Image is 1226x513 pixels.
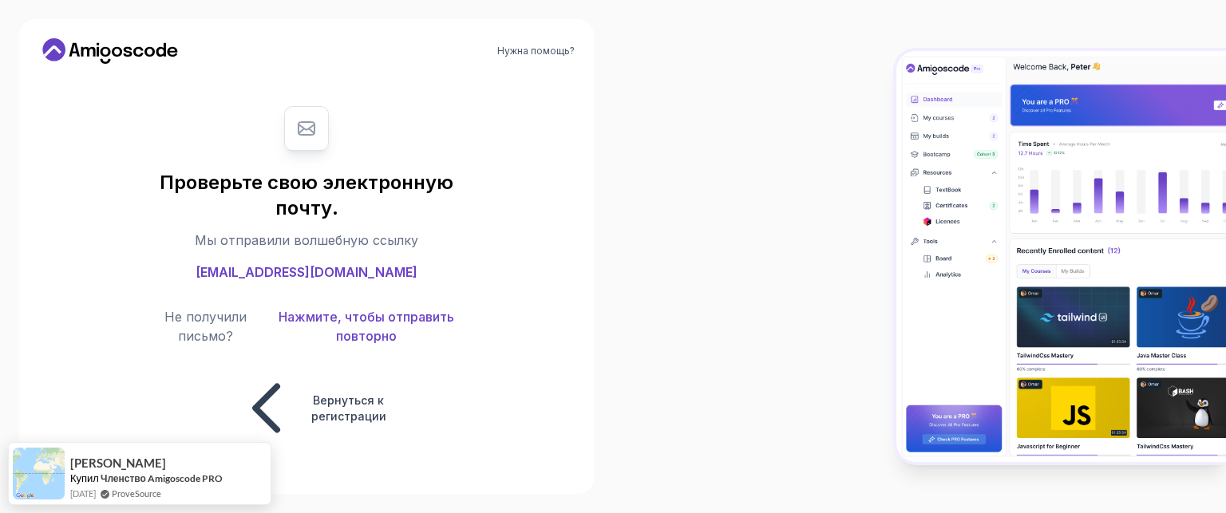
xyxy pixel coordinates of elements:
a: Членство Amigoscode PRO [101,472,223,485]
img: изображение уведомления социального доказательства ProveSource [13,448,65,499]
font: [PERSON_NAME] [70,456,166,470]
a: Домашняя ссылка [38,38,182,64]
img: Панель управления Amigoscode [896,51,1226,461]
font: Проверьте свою электронную почту. [160,171,453,219]
font: Купил [70,472,99,484]
font: Нажмите, чтобы отправить повторно [279,309,454,344]
button: Нажмите, чтобы отправить повторно [264,307,466,345]
font: Вернуться к регистрации [311,393,386,423]
button: Вернуться к регистрации [227,371,386,445]
font: Мы отправили волшебную ссылку [195,232,418,248]
font: Членство Amigoscode PRO [101,472,223,484]
a: ProveSource [112,487,161,500]
font: [EMAIL_ADDRESS][DOMAIN_NAME] [196,264,417,280]
font: Не получили письмо? [164,309,247,344]
a: Нужна помощь? [497,45,575,57]
font: [DATE] [70,488,96,499]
